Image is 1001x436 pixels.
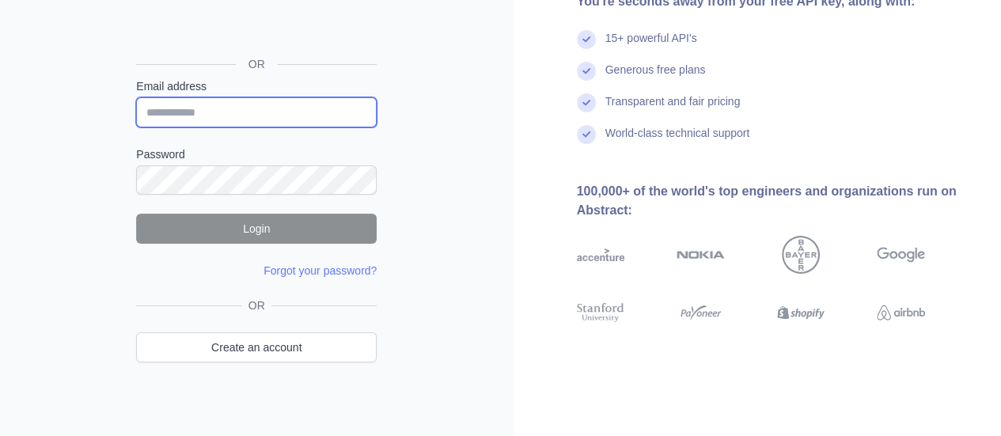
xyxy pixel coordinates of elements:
[136,332,377,362] a: Create an account
[605,125,750,157] div: World-class technical support
[777,301,825,324] img: shopify
[136,78,377,94] label: Email address
[577,182,976,220] div: 100,000+ of the world's top engineers and organizations run on Abstract:
[877,301,925,324] img: airbnb
[128,11,381,46] iframe: Sign in with Google Button
[136,146,377,162] label: Password
[605,30,697,62] div: 15+ powerful API's
[605,93,741,125] div: Transparent and fair pricing
[577,236,625,274] img: accenture
[577,125,596,144] img: check mark
[577,93,596,112] img: check mark
[605,62,706,93] div: Generous free plans
[877,236,925,274] img: google
[677,301,725,324] img: payoneer
[264,264,377,277] a: Forgot your password?
[242,298,271,313] span: OR
[677,236,725,274] img: nokia
[236,56,278,72] span: OR
[136,214,377,244] button: Login
[577,301,625,324] img: stanford university
[782,236,820,274] img: bayer
[577,30,596,49] img: check mark
[577,62,596,81] img: check mark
